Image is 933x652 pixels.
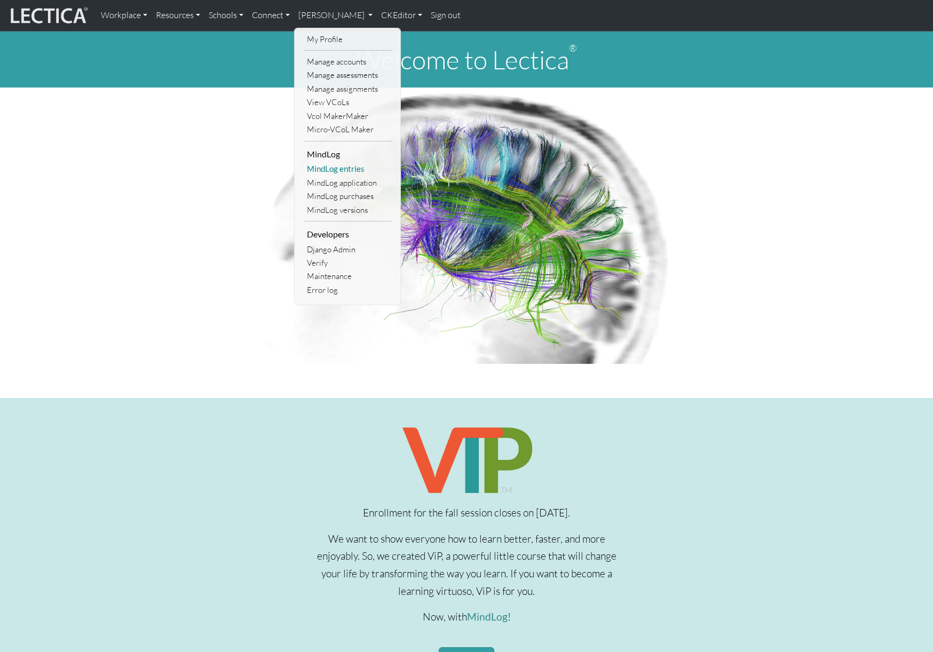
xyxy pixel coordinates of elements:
[304,146,392,163] li: MindLog
[304,243,392,256] a: Django Admin
[304,203,392,217] a: MindLog versions
[8,5,88,26] img: lecticalive
[304,189,392,203] a: MindLog purchases
[304,283,392,297] a: Error log
[304,226,392,243] li: Developers
[315,530,618,600] p: We want to show everyone how to learn better, faster, and more enjoyably. So, we created ViP, a p...
[304,162,392,176] a: MindLog entries
[304,256,392,269] a: Verify
[152,4,204,27] a: Resources
[304,68,392,82] a: Manage assessments
[304,33,392,46] a: My Profile
[204,4,248,27] a: Schools
[294,4,377,27] a: [PERSON_NAME]
[377,4,426,27] a: CKEditor
[304,96,392,109] a: View VCoLs
[248,4,294,27] a: Connect
[304,269,392,283] a: Maintenance
[259,88,674,364] img: Human Connectome Project Image
[97,4,152,27] a: Workplace
[304,33,392,297] ul: [PERSON_NAME]
[569,42,577,54] sup: ®
[304,176,392,189] a: MindLog application
[315,504,618,522] p: Enrollment for the fall session closes on [DATE].
[304,109,392,123] a: Vcol MakerMaker
[304,55,392,68] a: Manage accounts
[304,123,392,136] a: Micro-VCoL Maker
[304,82,392,96] a: Manage assignments
[426,4,465,27] a: Sign out
[315,608,618,626] p: Now, with !
[467,610,508,623] a: MindLog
